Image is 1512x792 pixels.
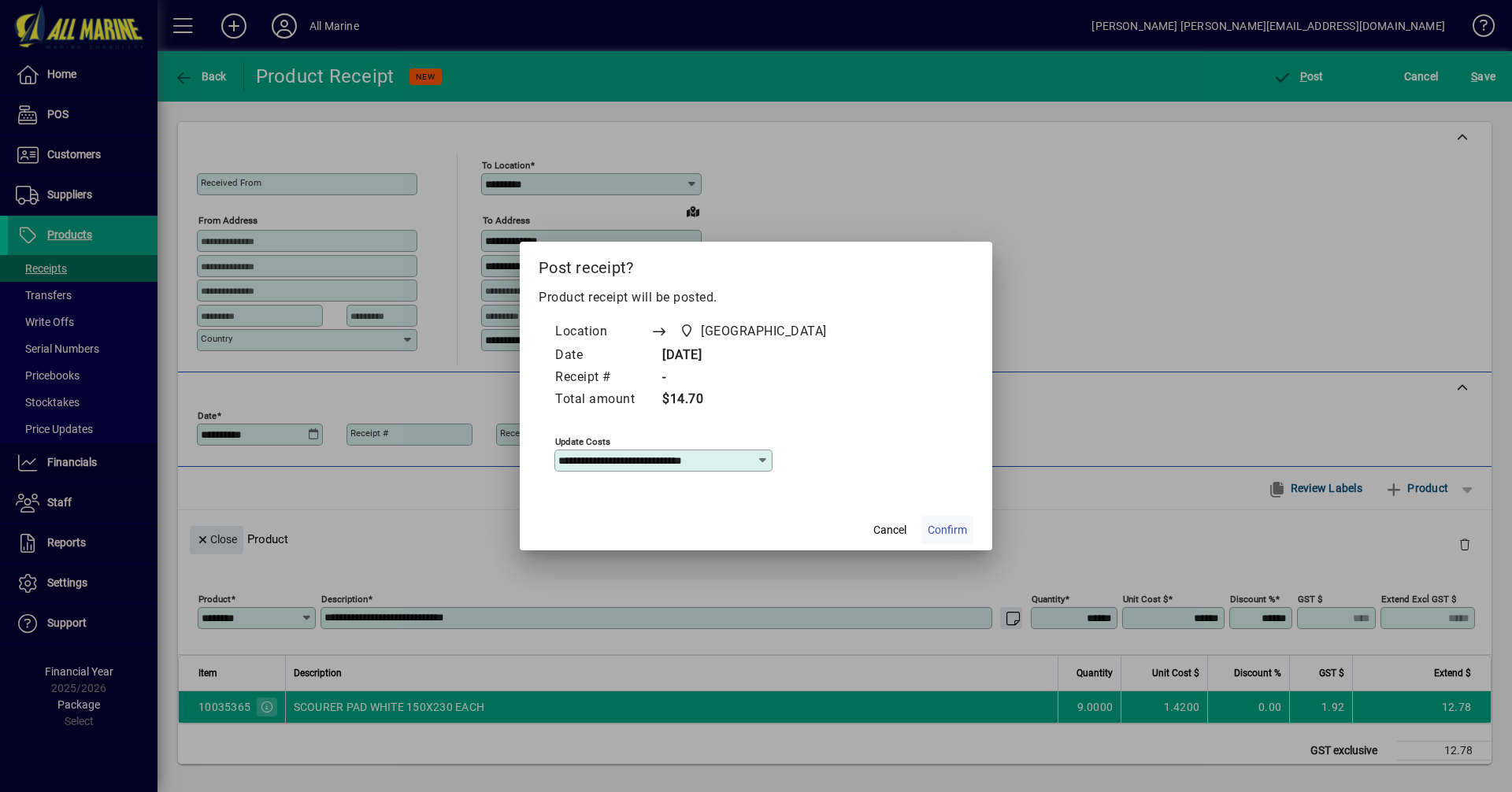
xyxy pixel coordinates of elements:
span: Confirm [928,522,967,538]
td: [DATE] [650,345,857,367]
td: $14.70 [650,389,857,411]
td: Location [554,320,650,345]
td: Date [554,345,650,367]
td: Total amount [554,389,650,411]
td: - [650,367,857,389]
mat-label: Update costs [555,436,610,447]
span: Cancel [873,522,906,538]
button: Confirm [921,516,973,544]
button: Cancel [865,516,915,544]
p: Product receipt will be posted. [539,288,973,307]
td: Receipt # [554,367,650,389]
h2: Post receipt? [520,242,992,287]
span: [GEOGRAPHIC_DATA] [701,322,827,341]
span: Port Road [675,320,833,342]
